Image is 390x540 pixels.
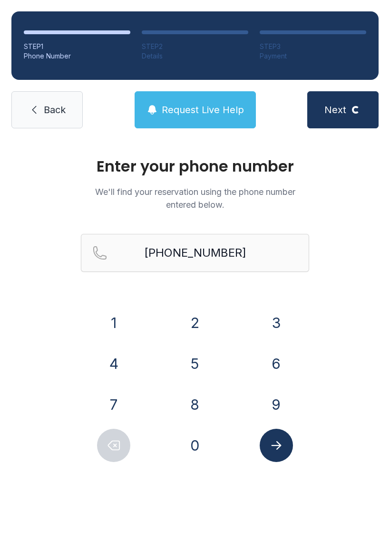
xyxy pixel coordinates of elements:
[81,234,309,272] input: Reservation phone number
[260,51,366,61] div: Payment
[97,306,130,339] button: 1
[178,388,212,421] button: 8
[178,347,212,380] button: 5
[81,159,309,174] h1: Enter your phone number
[260,388,293,421] button: 9
[24,42,130,51] div: STEP 1
[324,103,346,116] span: Next
[44,103,66,116] span: Back
[260,429,293,462] button: Submit lookup form
[97,347,130,380] button: 4
[97,429,130,462] button: Delete number
[97,388,130,421] button: 7
[260,347,293,380] button: 6
[142,51,248,61] div: Details
[162,103,244,116] span: Request Live Help
[178,306,212,339] button: 2
[260,306,293,339] button: 3
[178,429,212,462] button: 0
[260,42,366,51] div: STEP 3
[81,185,309,211] p: We'll find your reservation using the phone number entered below.
[142,42,248,51] div: STEP 2
[24,51,130,61] div: Phone Number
